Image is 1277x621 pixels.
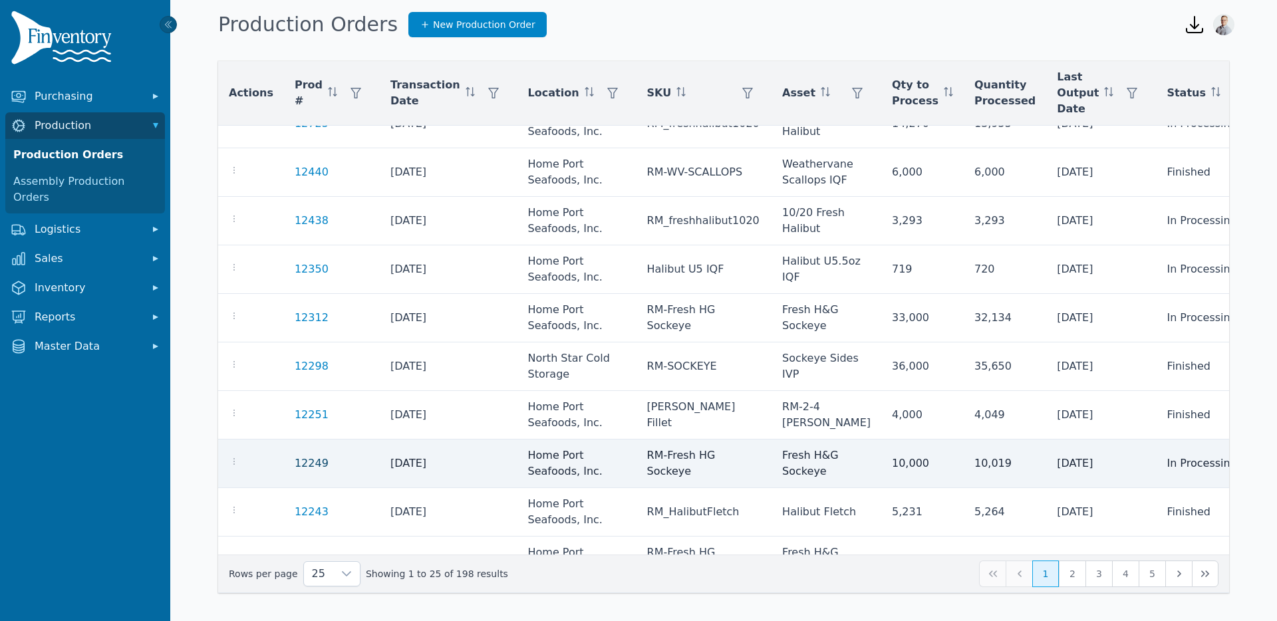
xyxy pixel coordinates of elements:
[528,85,579,101] span: Location
[964,537,1046,585] td: 896
[881,391,964,439] td: 4,000
[1167,85,1206,101] span: Status
[1156,537,1263,585] td: Finished
[1165,560,1192,587] button: Next Page
[517,148,637,197] td: Home Port Seafoods, Inc.
[881,294,964,342] td: 33,000
[1046,488,1156,537] td: [DATE]
[647,85,672,101] span: SKU
[433,18,535,31] span: New Production Order
[772,148,881,197] td: Weathervane Scallops IQF
[35,251,141,267] span: Sales
[1156,439,1263,488] td: In Processing
[772,197,881,245] td: 10/20 Fresh Halibut
[637,197,772,245] td: RM_freshhalibut1020
[295,457,329,469] a: 12249
[380,197,517,245] td: [DATE]
[5,245,165,272] button: Sales
[772,391,881,439] td: RM-2-4 [PERSON_NAME]
[637,148,772,197] td: RM-WV-SCALLOPS
[964,294,1046,342] td: 32,134
[295,360,329,372] a: 12298
[892,77,938,109] span: Qty to Process
[295,505,329,518] a: 12243
[380,342,517,391] td: [DATE]
[5,83,165,110] button: Purchasing
[772,537,881,585] td: Fresh H&G Sockeye
[5,216,165,243] button: Logistics
[964,488,1046,537] td: 5,264
[772,439,881,488] td: Fresh H&G Sockeye
[1046,439,1156,488] td: [DATE]
[380,391,517,439] td: [DATE]
[637,342,772,391] td: RM-SOCKEYE
[11,11,117,70] img: Finventory
[1046,148,1156,197] td: [DATE]
[1057,69,1099,117] span: Last Output Date
[8,142,162,168] a: Production Orders
[1046,294,1156,342] td: [DATE]
[772,488,881,537] td: Halibut Fletch
[517,391,637,439] td: Home Port Seafoods, Inc.
[5,275,165,301] button: Inventory
[881,197,964,245] td: 3,293
[881,488,964,537] td: 5,231
[5,333,165,360] button: Master Data
[637,537,772,585] td: RM-Fresh HG Sockeye
[5,304,165,330] button: Reports
[1156,197,1263,245] td: In Processing
[637,488,772,537] td: RM_HalibutFletch
[1059,560,1085,587] button: Page 2
[218,13,398,37] h1: Production Orders
[881,148,964,197] td: 6,000
[35,88,141,104] span: Purchasing
[637,439,772,488] td: RM-Fresh HG Sockeye
[964,245,1046,294] td: 720
[380,245,517,294] td: [DATE]
[1156,245,1263,294] td: In Processing
[1046,197,1156,245] td: [DATE]
[390,77,460,109] span: Transaction Date
[881,245,964,294] td: 719
[772,245,881,294] td: Halibut U5.5oz IQF
[1046,342,1156,391] td: [DATE]
[964,439,1046,488] td: 10,019
[964,197,1046,245] td: 3,293
[974,77,1036,109] span: Quantity Processed
[881,342,964,391] td: 36,000
[1213,14,1234,35] img: Joshua Benton
[295,77,323,109] span: Prod #
[881,439,964,488] td: 10,000
[380,488,517,537] td: [DATE]
[5,112,165,139] button: Production
[1046,391,1156,439] td: [DATE]
[517,537,637,585] td: Home Port Seafoods, Inc.
[517,197,637,245] td: Home Port Seafoods, Inc.
[1085,560,1112,587] button: Page 3
[1046,537,1156,585] td: [DATE]
[380,537,517,585] td: [DATE]
[1032,560,1059,587] button: Page 1
[1156,488,1263,537] td: Finished
[964,391,1046,439] td: 4,049
[517,439,637,488] td: Home Port Seafoods, Inc.
[1156,342,1263,391] td: Finished
[35,221,141,237] span: Logistics
[637,391,772,439] td: [PERSON_NAME] Fillet
[881,537,964,585] td: 1,000
[772,294,881,342] td: Fresh H&G Sockeye
[295,166,329,178] a: 12440
[517,488,637,537] td: Home Port Seafoods, Inc.
[517,294,637,342] td: Home Port Seafoods, Inc.
[229,85,273,101] span: Actions
[637,294,772,342] td: RM-Fresh HG Sockeye
[772,342,881,391] td: Sockeye Sides IVP
[295,408,329,421] a: 12251
[517,342,637,391] td: North Star Cold Storage
[35,338,141,354] span: Master Data
[1156,294,1263,342] td: In Processing
[964,342,1046,391] td: 35,650
[295,214,329,227] a: 12438
[35,280,141,296] span: Inventory
[35,309,141,325] span: Reports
